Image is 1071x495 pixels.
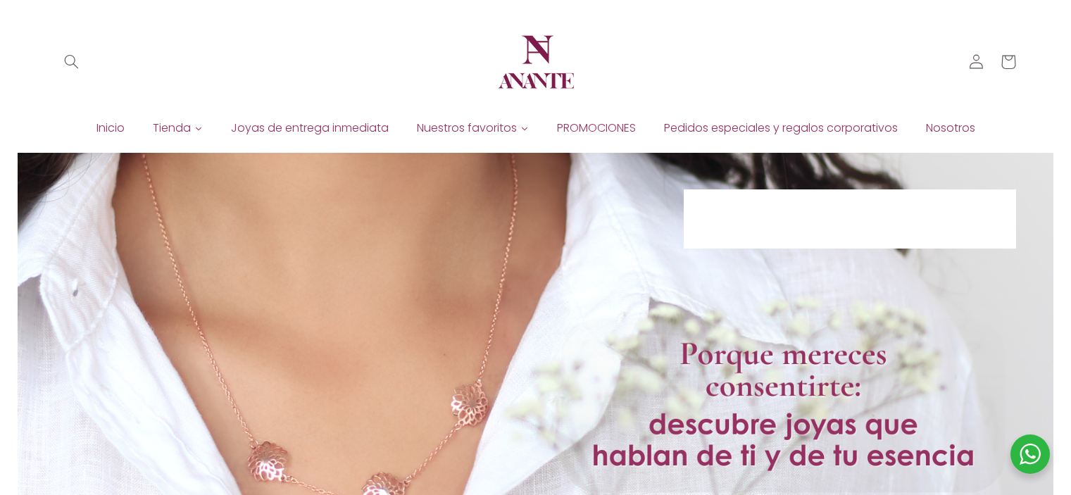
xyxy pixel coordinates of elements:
span: Pedidos especiales y regalos corporativos [664,120,898,136]
span: Nuestros favoritos [417,120,517,136]
a: PROMOCIONES [543,118,650,139]
summary: Búsqueda [55,46,87,78]
span: Tienda [153,120,191,136]
span: PROMOCIONES [557,120,636,136]
a: Nuestros favoritos [403,118,543,139]
a: Inicio [82,118,139,139]
span: Inicio [96,120,125,136]
a: Nosotros [912,118,989,139]
span: Joyas de entrega inmediata [231,120,389,136]
span: Nosotros [926,120,975,136]
a: Anante Joyería | Diseño en plata y oro [488,14,584,110]
a: Joyas de entrega inmediata [217,118,403,139]
a: Pedidos especiales y regalos corporativos [650,118,912,139]
img: Anante Joyería | Diseño en plata y oro [494,20,578,104]
a: Tienda [139,118,217,139]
